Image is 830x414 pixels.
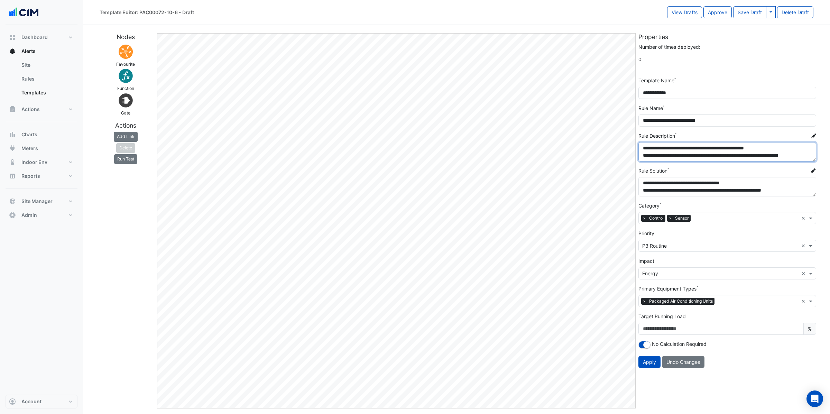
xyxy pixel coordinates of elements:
[638,257,654,265] label: Impact
[777,6,813,18] button: Delete Draft
[667,6,702,18] button: View Drafts
[638,202,660,209] label: Category
[9,48,16,55] app-icon: Alerts
[801,270,807,277] span: Clear
[638,356,661,368] button: Apply
[667,215,673,222] span: ×
[6,208,77,222] button: Admin
[21,34,48,41] span: Dashboard
[21,159,47,166] span: Indoor Env
[638,285,697,292] label: Primary Equipment Types
[114,132,138,141] button: Add Link
[117,43,134,60] img: Favourite
[801,242,807,249] span: Clear
[673,215,691,222] span: Sensor
[638,104,663,112] label: Rule Name
[21,131,37,138] span: Charts
[21,106,40,113] span: Actions
[638,313,686,320] label: Target Running Load
[9,106,16,113] app-icon: Actions
[652,340,707,348] label: No Calculation Required
[6,128,77,141] button: Charts
[97,122,154,129] h5: Actions
[647,215,665,222] span: Control
[638,43,700,50] label: Number of times deployed:
[21,398,41,405] span: Account
[638,167,667,174] label: Rule Solution
[117,92,134,109] img: Gate
[801,297,807,305] span: Clear
[117,67,134,84] img: Function
[641,215,647,222] span: ×
[16,72,77,86] a: Rules
[117,86,134,91] small: Function
[662,356,704,368] button: Undo Changes
[16,58,77,72] a: Site
[9,34,16,41] app-icon: Dashboard
[643,359,656,365] span: Apply
[8,6,39,19] img: Company Logo
[9,212,16,219] app-icon: Admin
[638,132,675,139] label: Rule Description
[21,173,40,180] span: Reports
[638,230,654,237] label: Priority
[6,141,77,155] button: Meters
[6,194,77,208] button: Site Manager
[6,58,77,102] div: Alerts
[641,298,647,305] span: ×
[121,110,130,116] small: Gate
[666,359,700,365] span: Undo Changes
[733,6,766,18] button: Save Draft
[9,198,16,205] app-icon: Site Manager
[9,145,16,152] app-icon: Meters
[9,131,16,138] app-icon: Charts
[21,212,37,219] span: Admin
[6,102,77,116] button: Actions
[6,169,77,183] button: Reports
[6,395,77,408] button: Account
[638,53,816,65] span: 0
[803,323,816,335] span: %
[6,44,77,58] button: Alerts
[6,30,77,44] button: Dashboard
[9,159,16,166] app-icon: Indoor Env
[638,33,816,40] h5: Properties
[6,155,77,169] button: Indoor Env
[21,145,38,152] span: Meters
[801,214,807,222] span: Clear
[97,33,154,40] h5: Nodes
[16,86,77,100] a: Templates
[9,173,16,180] app-icon: Reports
[100,9,194,16] div: Template Editor: PAC00072-10-6 - Draft
[116,62,135,67] small: Favourite
[21,48,36,55] span: Alerts
[806,390,823,407] div: Open Intercom Messenger
[638,77,674,84] label: Template Name
[703,6,732,18] button: Approve
[647,298,714,305] span: Packaged Air Conditioning Units
[21,198,53,205] span: Site Manager
[114,154,137,164] button: Run Test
